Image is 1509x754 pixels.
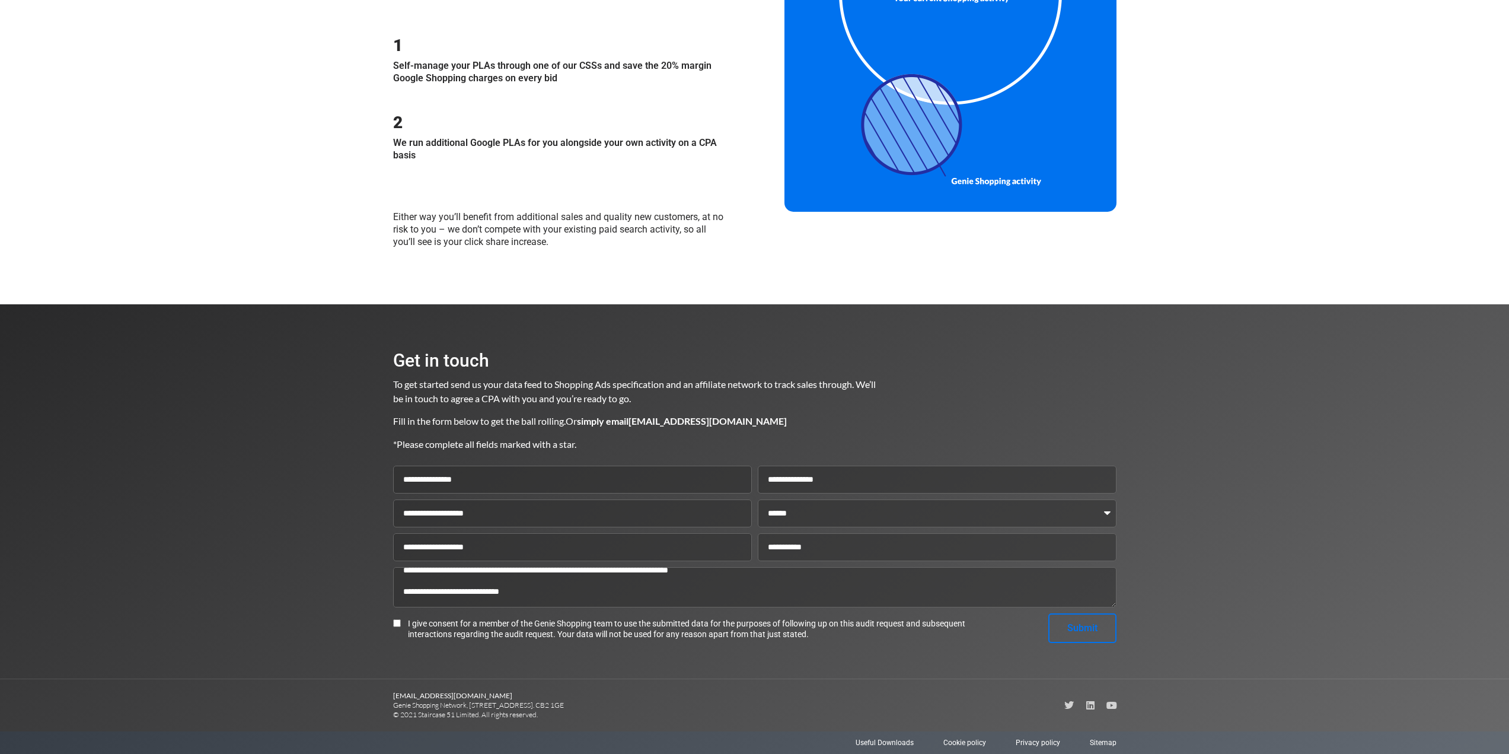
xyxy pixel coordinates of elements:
[393,691,755,720] p: Genie Shopping Network, [STREET_ADDRESS]. CB2 1GE © 2021 Staircase 51 Limited. All rights reserved.
[393,36,403,55] span: 1
[1067,623,1098,633] span: Submit
[393,137,725,162] p: We run additional Google PLAs for you alongside your own activity on a CPA basis
[393,415,566,427] span: Fill in the form below to get the ball rolling.
[393,437,877,451] p: *Please complete all fields marked with a star.
[393,352,877,370] h2: Get in touch
[566,415,787,427] span: Or
[393,378,878,404] span: To get started send us your data feed to Shopping Ads specification and an affiliate network to t...
[577,415,787,427] b: simply email [EMAIL_ADDRESS][DOMAIN_NAME]
[943,737,986,748] a: Cookie policy
[408,618,971,640] span: I give consent for a member of the Genie Shopping team to use the submitted data for the purposes...
[856,737,914,748] a: Useful Downloads
[393,691,512,700] b: [EMAIL_ADDRESS][DOMAIN_NAME]
[393,60,725,85] p: Self-manage your PLAs through one of our CSSs and save the 20% margin Google Shopping charges on ...
[393,211,723,247] span: Either way you’ll benefit from additional sales and quality new customers, at no risk to you – we...
[1090,737,1116,748] a: Sitemap
[1016,737,1060,748] a: Privacy policy
[1048,613,1116,643] button: Submit
[393,113,403,132] span: 2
